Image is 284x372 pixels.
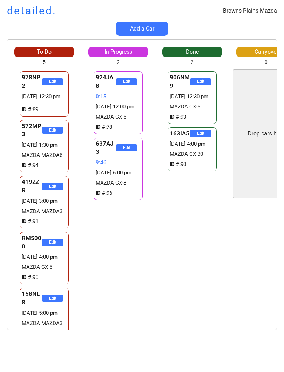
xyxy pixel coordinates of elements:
[116,78,137,85] button: Edit
[22,253,67,261] div: [DATE] 4:00 pm
[117,59,120,66] div: 2
[170,103,215,111] div: MAZDA CX-5
[96,93,141,100] div: 0:15
[96,190,107,196] strong: ID #:
[22,141,67,149] div: [DATE] 1:30 pm
[22,122,42,139] div: 572MP3
[22,234,42,251] div: RMS000
[96,113,141,121] div: MAZDA CX-5
[170,114,181,120] strong: ID #:
[170,113,215,121] div: 93
[22,274,67,281] div: 95
[22,320,67,327] div: MAZDA MAZDA3
[170,73,190,90] div: 906NM9
[223,7,277,15] div: Browns Plains Mazda
[96,124,107,130] strong: ID #:
[14,48,74,56] div: To Do
[96,73,116,90] div: 924JA8
[96,103,141,111] div: [DATE] 12:00 pm
[22,198,67,205] div: [DATE] 3:00 pm
[42,295,63,302] button: Edit
[22,93,67,100] div: [DATE] 12:30 pm
[22,162,67,169] div: 94
[22,152,67,159] div: MAZDA MAZDA6
[191,59,194,66] div: 2
[116,22,168,36] button: Add a Car
[22,106,33,113] strong: ID #:
[96,169,141,177] div: [DATE] 6:00 pm
[96,190,141,197] div: 96
[170,129,190,138] div: 163IA5
[190,130,211,137] button: Edit
[22,73,42,90] div: 978NP2
[22,162,33,168] strong: ID #:
[22,218,33,225] strong: ID #:
[42,127,63,134] button: Edit
[96,159,141,166] div: 9:46
[162,48,222,56] div: Done
[96,140,116,157] div: 637AJ3
[170,151,215,158] div: MAZDA CX-30
[88,48,148,56] div: In Progress
[170,161,181,167] strong: ID #:
[96,179,141,187] div: MAZDA CX-8
[22,106,67,113] div: 89
[7,4,56,18] h1: detailed.
[22,274,33,280] strong: ID #:
[22,208,67,215] div: MAZDA MAZDA3
[42,78,63,85] button: Edit
[22,290,42,307] div: 158NL8
[170,161,215,168] div: 90
[170,93,215,100] div: [DATE] 12:30 pm
[42,183,63,190] button: Edit
[96,124,141,131] div: 78
[265,59,268,66] div: 0
[22,178,42,195] div: 419ZZR
[170,140,215,148] div: [DATE] 4:00 pm
[190,78,211,85] button: Edit
[22,264,67,271] div: MAZDA CX-5
[42,239,63,246] button: Edit
[116,144,137,151] button: Edit
[22,218,67,225] div: 91
[22,310,67,317] div: [DATE] 5:00 pm
[43,59,46,66] div: 5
